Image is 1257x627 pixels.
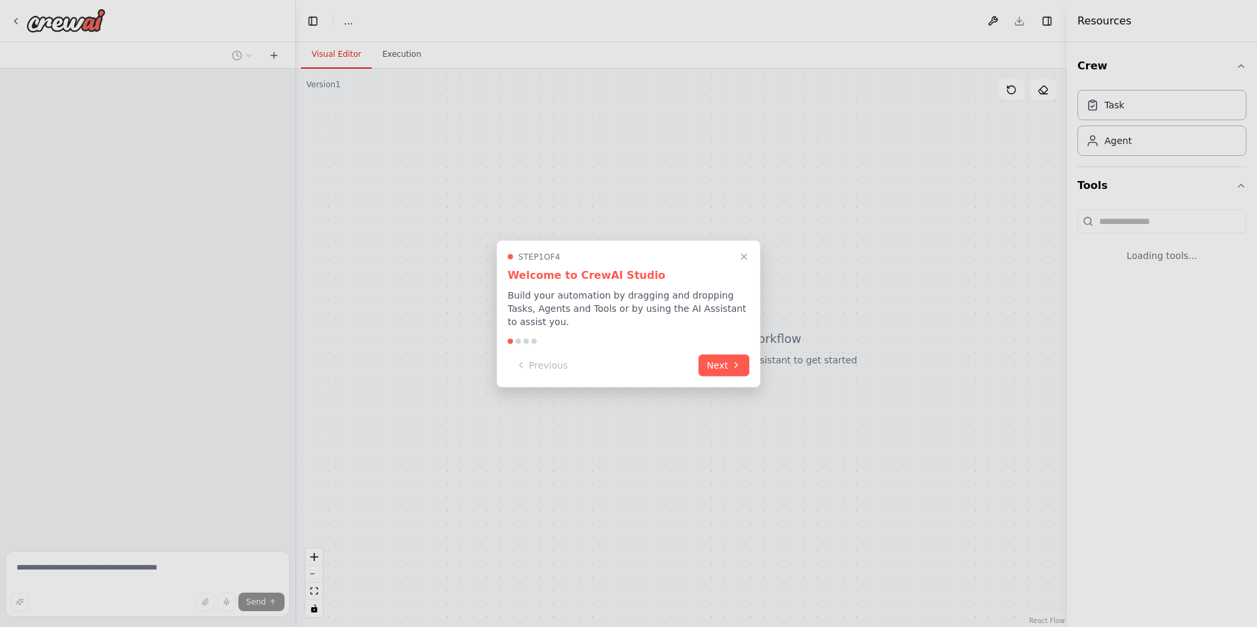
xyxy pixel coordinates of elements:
button: Close walkthrough [736,248,752,264]
p: Build your automation by dragging and dropping Tasks, Agents and Tools or by using the AI Assista... [508,288,749,328]
button: Previous [508,354,576,376]
button: Hide left sidebar [304,12,322,30]
span: Step 1 of 4 [518,251,561,262]
h3: Welcome to CrewAI Studio [508,267,749,283]
button: Next [698,354,749,376]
